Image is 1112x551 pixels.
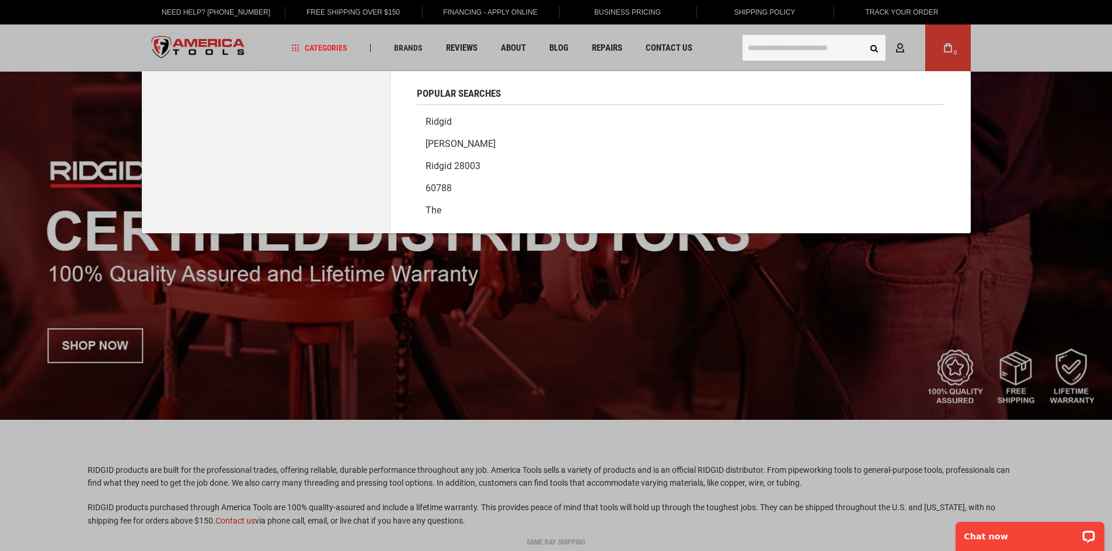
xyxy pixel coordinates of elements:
[286,40,353,56] a: Categories
[417,199,944,222] a: The
[291,44,347,52] span: Categories
[948,514,1112,551] iframe: LiveChat chat widget
[394,44,423,52] span: Brands
[417,111,944,133] a: Ridgid
[389,40,428,56] a: Brands
[417,133,944,155] a: [PERSON_NAME]
[417,155,944,177] a: Ridgid 28003
[417,177,944,199] a: 60788
[863,37,886,59] button: Search
[417,89,501,99] span: Popular Searches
